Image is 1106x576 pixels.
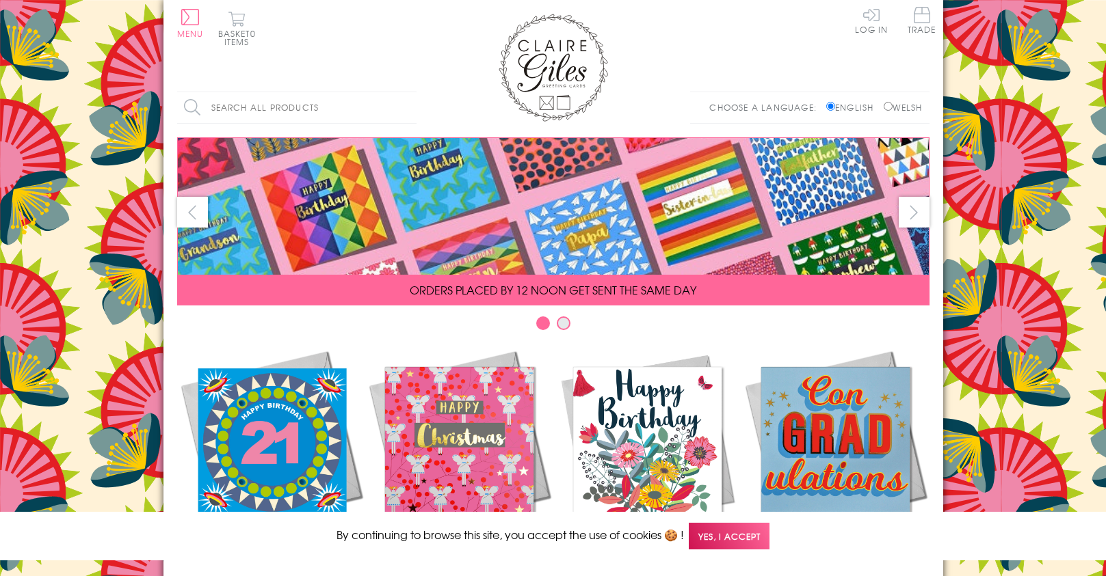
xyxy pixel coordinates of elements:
[177,347,365,562] a: New Releases
[899,197,930,228] button: next
[218,11,256,46] button: Basket0 items
[224,27,256,48] span: 0 items
[908,7,936,33] span: Trade
[536,316,550,330] button: Carousel Page 1 (Current Slide)
[177,92,417,123] input: Search all products
[557,316,570,330] button: Carousel Page 2
[499,14,608,122] img: Claire Giles Greetings Cards
[884,101,923,113] label: Welsh
[177,197,208,228] button: prev
[855,7,888,33] a: Log In
[177,27,204,40] span: Menu
[410,282,696,298] span: ORDERS PLACED BY 12 NOON GET SENT THE SAME DAY
[689,523,769,549] span: Yes, I accept
[741,347,930,562] a: Academic
[177,316,930,337] div: Carousel Pagination
[826,102,835,111] input: English
[908,7,936,36] a: Trade
[553,347,741,562] a: Birthdays
[403,92,417,123] input: Search
[365,347,553,562] a: Christmas
[826,101,880,113] label: English
[177,9,204,38] button: Menu
[884,102,893,111] input: Welsh
[709,101,824,113] p: Choose a language:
